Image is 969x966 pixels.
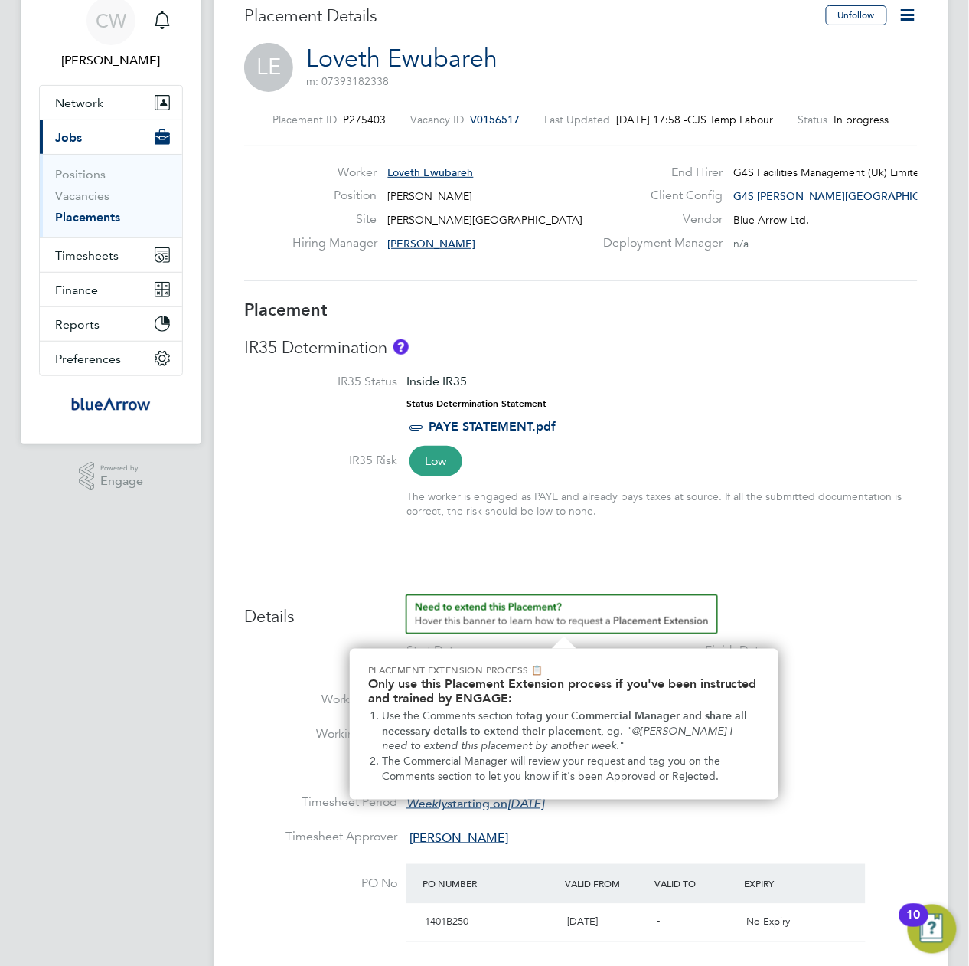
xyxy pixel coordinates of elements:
span: V0156517 [471,113,520,126]
div: Expiry [740,870,830,898]
span: LE [244,43,293,92]
p: Placement Extension Process 📋 [368,664,760,677]
label: Status [798,113,828,126]
label: Position [293,188,377,204]
span: , eg. " [601,725,631,738]
label: Placement ID [273,113,338,126]
span: Jobs [55,130,82,145]
span: n/a [734,237,749,251]
span: 1401B250 [425,915,468,928]
label: Hiring Manager [293,235,377,251]
span: [PERSON_NAME] [388,237,476,251]
span: [DATE] [568,915,599,928]
span: Blue Arrow Ltd. [734,213,810,227]
b: Placement [244,300,328,320]
label: Working Days [244,693,397,709]
label: Worker [293,165,377,181]
label: Timesheet Approver [244,830,397,846]
span: [PERSON_NAME] [409,830,508,846]
label: Timesheet Period [244,795,397,811]
span: Caroline Waithera [39,51,183,70]
span: No Expiry [746,915,790,928]
h3: Placement Details [244,5,814,28]
span: CW [96,11,126,31]
span: - [657,915,661,928]
span: Low [409,446,462,476]
label: Working Hours [244,727,397,743]
li: The Commercial Manager will review your request and tag you on the Comments section to let you kn... [382,755,760,784]
span: Use the Comments section to [382,710,526,723]
h3: IR35 Determination [244,337,918,359]
span: CJS Temp Labour [688,113,774,126]
span: Engage [100,475,143,488]
label: Vendor [595,211,723,228]
em: @[PERSON_NAME] I need to extend this placement by another week. [382,725,736,754]
a: Go to home page [39,391,183,416]
label: PO No [244,876,397,892]
span: Timesheets [55,248,119,263]
span: G4S Facilities Management (Uk) Limited [734,165,927,179]
strong: Status Determination Statement [406,398,546,409]
label: IR35 Status [244,374,397,390]
label: Site [293,211,377,228]
span: P275403 [344,113,387,126]
div: Valid To [651,870,741,898]
div: PO Number [419,870,562,898]
em: Weekly [406,796,447,811]
span: Loveth Ewubareh [388,165,474,179]
span: [PERSON_NAME] [388,189,473,203]
span: Finance [55,283,98,297]
div: The worker is engaged as PAYE and already pays taxes at source. If all the submitted documentatio... [406,490,918,517]
strong: tag your Commercial Manager and share all necessary details to extend their placement [382,710,750,738]
span: " [619,740,625,753]
button: Open Resource Center, 10 new notifications [908,905,957,954]
div: Start Date [406,643,460,659]
img: bluearrow-logo-retina.png [71,391,151,416]
a: PAYE STATEMENT.pdf [429,419,556,434]
a: Vacancies [55,188,109,203]
em: [DATE] [507,796,544,811]
span: In progress [834,113,889,126]
label: Vacancy ID [411,113,465,126]
span: Reports [55,317,100,332]
label: Breaks [244,761,397,777]
span: starting on [406,796,544,811]
div: 10 [907,915,921,935]
button: How to extend a Placement? [406,594,718,634]
label: Deployment Manager [595,235,723,251]
div: DAYS [529,648,636,676]
label: IR35 Risk [244,453,397,469]
label: End Hirer [595,165,723,181]
button: About IR35 [393,339,409,355]
span: [PERSON_NAME][GEOGRAPHIC_DATA] [388,213,583,227]
div: Finish Date [705,643,766,659]
button: Unfollow [826,5,887,25]
div: Valid From [562,870,651,898]
span: Inside IR35 [406,374,467,388]
a: Placements [55,210,120,224]
span: m: 07393182338 [306,74,389,88]
label: Client Config [595,188,723,204]
span: Network [55,96,103,110]
h3: Details [244,594,918,628]
span: [DATE] 17:58 - [617,113,688,126]
label: Last Updated [545,113,611,126]
span: Preferences [55,352,121,366]
a: Loveth Ewubareh [306,44,498,74]
div: Need to extend this Placement? Hover this banner. [350,649,778,800]
span: Powered by [100,462,143,475]
a: Positions [55,167,106,182]
h2: Only use this Placement Extension process if you've been instructed and trained by ENGAGE: [368,677,760,706]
